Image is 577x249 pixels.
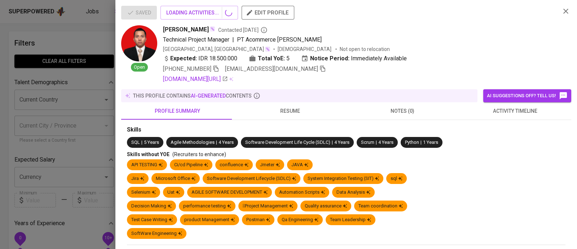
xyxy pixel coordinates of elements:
div: Team coordination [358,203,403,210]
a: edit profile [242,9,294,15]
div: Decision Making [131,203,172,210]
div: Immediately Available [301,54,407,63]
div: SoftWare Engineering [131,230,182,237]
div: product Management [184,216,235,223]
span: resume [238,107,342,116]
div: Jira [131,175,144,182]
div: Microsoft Office [156,175,195,182]
span: Contacted [DATE] [218,26,268,34]
span: notes (0) [351,107,454,116]
span: Skills without YOE [127,151,169,157]
b: Expected: [170,54,197,63]
span: edit profile [247,8,288,17]
div: Qa Engineering [282,216,318,223]
div: Data Analysis [336,189,370,196]
img: magic_wand.svg [210,26,215,32]
div: Project Management [243,203,293,210]
span: Software Development Life Cycle (SDLC) [245,139,330,145]
div: Ci/cd Pipeline [174,162,208,168]
div: Quality assurance [305,203,347,210]
span: 4 Years [219,139,234,145]
span: 5 [286,54,290,63]
div: Uat [167,189,180,196]
span: [PERSON_NAME] [163,25,209,34]
div: System Integration Testing (SIT) [308,175,379,182]
div: AGILE SOFTWARE DEVELOPMENT [191,189,268,196]
div: API TESTING [131,162,163,168]
button: LOADING ACTIVITIES... [160,6,238,20]
b: Notice Period: [310,54,349,63]
span: AI suggestions off? Tell us! [487,91,568,100]
span: Technical Project Manager [163,36,229,43]
span: [DEMOGRAPHIC_DATA] [278,46,332,53]
span: SQL [131,139,140,145]
div: Software Development Lifecycle (SDLC) [207,175,296,182]
div: Automation Scripts [279,189,325,196]
span: 5 Years [144,139,159,145]
div: Postman [246,216,270,223]
span: AI-generated [191,93,226,99]
img: ce2d89d58b477709ef84c034e79023d8.jpg [121,25,157,61]
svg: By Batam recruiter [260,26,268,34]
span: | [376,139,377,146]
span: profile summary [125,107,229,116]
div: Test Case Writing [131,216,173,223]
span: activity timeline [463,107,567,116]
div: Team Leadership [330,216,371,223]
span: Open [131,64,148,71]
img: magic_wand.svg [265,46,270,52]
div: Skills [127,126,565,134]
a: [DOMAIN_NAME][URL] [163,75,228,83]
span: Python [405,139,419,145]
span: 4 Years [334,139,349,145]
div: Selenium [131,189,156,196]
span: (Recruiters to enhance) [172,151,226,157]
div: JAVA [291,162,308,168]
span: [PHONE_NUMBER] [163,65,211,72]
span: | [141,139,142,146]
span: | [420,139,422,146]
button: AI suggestions off? Tell us! [483,89,571,102]
p: this profile contains contents [133,92,252,99]
span: PT Acommerce [PERSON_NAME] [237,36,322,43]
span: 1 Years [423,139,438,145]
div: Jmeter [260,162,280,168]
span: Scrum [361,139,374,145]
span: 4 Years [378,139,393,145]
div: confluence [220,162,248,168]
button: edit profile [242,6,294,20]
div: [GEOGRAPHIC_DATA], [GEOGRAPHIC_DATA] [163,46,270,53]
span: | [332,139,333,146]
span: Agile Methodologies [171,139,215,145]
div: performance testing [183,203,231,210]
div: sql [391,175,402,182]
span: | [232,35,234,44]
b: Total YoE: [258,54,285,63]
span: LOADING ACTIVITIES... [166,8,232,17]
div: IDR 18.500.000 [163,54,237,63]
span: | [216,139,217,146]
span: [EMAIL_ADDRESS][DOMAIN_NAME] [225,65,318,72]
p: Not open to relocation [340,46,390,53]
